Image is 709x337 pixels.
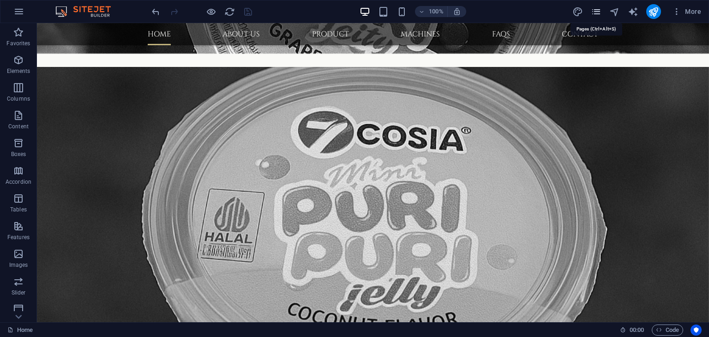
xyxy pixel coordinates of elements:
[572,6,583,17] button: design
[648,6,659,17] i: Publish
[9,261,28,269] p: Images
[429,6,444,17] h6: 100%
[630,325,644,336] span: 00 00
[12,289,26,296] p: Slider
[656,325,679,336] span: Code
[10,206,27,213] p: Tables
[572,6,583,17] i: Design (Ctrl+Alt+Y)
[453,7,461,16] i: On resize automatically adjust zoom level to fit chosen device.
[591,6,602,17] button: pages
[628,6,638,17] i: AI Writer
[7,234,30,241] p: Features
[7,67,30,75] p: Elements
[7,325,33,336] a: Click to cancel selection. Double-click to open Pages
[150,6,161,17] i: Undo: Change image (Ctrl+Z)
[609,6,620,17] i: Navigator
[628,6,639,17] button: text_generator
[668,4,705,19] button: More
[415,6,448,17] button: 100%
[691,325,702,336] button: Usercentrics
[646,4,661,19] button: publish
[11,150,26,158] p: Boxes
[620,325,644,336] h6: Session time
[6,40,30,47] p: Favorites
[224,6,235,17] button: reload
[6,178,31,186] p: Accordion
[224,6,235,17] i: Reload page
[672,7,701,16] span: More
[53,6,122,17] img: Editor Logo
[609,6,620,17] button: navigator
[8,123,29,130] p: Content
[150,6,161,17] button: undo
[652,325,683,336] button: Code
[636,326,637,333] span: :
[7,95,30,102] p: Columns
